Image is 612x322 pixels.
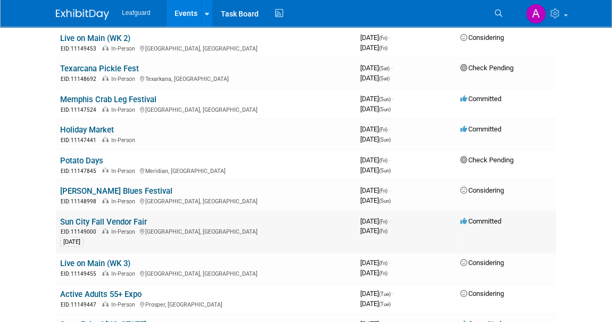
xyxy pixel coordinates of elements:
span: (Sun) [379,137,391,143]
span: In-Person [111,45,138,52]
span: [DATE] [360,227,387,235]
span: (Fri) [379,127,387,133]
a: Live on Main (WK 2) [60,34,130,43]
span: [DATE] [360,64,393,72]
span: (Fri) [379,219,387,225]
a: Sun City Fall Vendor Fair [60,217,147,227]
span: [DATE] [360,259,391,267]
span: (Sun) [379,106,391,112]
span: Committed [460,125,501,133]
div: [GEOGRAPHIC_DATA], [GEOGRAPHIC_DATA] [60,105,352,114]
span: [DATE] [360,105,391,113]
span: - [391,64,393,72]
div: [GEOGRAPHIC_DATA], [GEOGRAPHIC_DATA] [60,44,352,53]
span: [DATE] [360,166,391,174]
span: EID: 11149447 [61,302,101,308]
span: [DATE] [360,217,391,225]
span: (Fri) [379,158,387,163]
img: Arlene Duncan [526,4,546,24]
span: [DATE] [360,290,394,298]
span: In-Person [111,137,138,144]
div: Meridian, [GEOGRAPHIC_DATA] [60,166,352,175]
img: In-Person Event [102,228,109,234]
div: Prosper, [GEOGRAPHIC_DATA] [60,300,352,309]
span: [DATE] [360,300,391,308]
img: In-Person Event [102,198,109,203]
span: (Sun) [379,168,391,174]
span: [DATE] [360,34,391,42]
img: In-Person Event [102,270,109,276]
span: (Sun) [379,198,391,204]
span: - [389,217,391,225]
span: Committed [460,217,501,225]
span: (Sat) [379,65,390,71]
span: - [392,290,394,298]
span: Considering [460,186,504,194]
span: Considering [460,259,504,267]
span: - [389,259,391,267]
span: In-Person [111,106,138,113]
span: Leafguard [122,9,151,16]
span: (Sun) [379,96,391,102]
span: (Fri) [379,260,387,266]
img: In-Person Event [102,301,109,307]
span: In-Person [111,270,138,277]
span: In-Person [111,198,138,205]
img: In-Person Event [102,137,109,142]
span: (Fri) [379,228,387,234]
a: Potato Days [60,156,103,166]
span: [DATE] [360,125,391,133]
span: - [389,156,391,164]
span: EID: 11148692 [61,76,101,82]
a: Holiday Market [60,125,114,135]
span: [DATE] [360,95,394,103]
span: EID: 11147524 [61,107,101,113]
a: Memphis Crab Leg Festival [60,95,156,104]
span: EID: 11149000 [61,229,101,235]
span: Check Pending [460,156,514,164]
span: [DATE] [360,269,387,277]
div: [DATE] [60,237,84,247]
span: In-Person [111,168,138,175]
span: In-Person [111,301,138,308]
a: Active Adults 55+ Expo [60,290,142,299]
span: Check Pending [460,64,514,72]
span: EID: 11147441 [61,137,101,143]
span: - [392,95,394,103]
div: [GEOGRAPHIC_DATA], [GEOGRAPHIC_DATA] [60,196,352,205]
span: - [389,34,391,42]
img: In-Person Event [102,168,109,173]
span: - [389,125,391,133]
div: [GEOGRAPHIC_DATA], [GEOGRAPHIC_DATA] [60,227,352,236]
span: EID: 11148998 [61,199,101,204]
a: [PERSON_NAME] Blues Festival [60,186,172,196]
span: (Fri) [379,188,387,194]
div: Texarkana, [GEOGRAPHIC_DATA] [60,74,352,83]
img: In-Person Event [102,106,109,112]
span: [DATE] [360,186,391,194]
span: (Fri) [379,270,387,276]
a: Texarcana Pickle Fest [60,64,139,73]
span: Considering [460,290,504,298]
span: (Fri) [379,35,387,41]
img: In-Person Event [102,76,109,81]
span: EID: 11149453 [61,46,101,52]
span: (Tue) [379,291,391,297]
span: Committed [460,95,501,103]
div: [GEOGRAPHIC_DATA], [GEOGRAPHIC_DATA] [60,269,352,278]
span: [DATE] [360,44,387,52]
span: EID: 11147845 [61,168,101,174]
span: [DATE] [360,74,390,82]
span: In-Person [111,228,138,235]
span: Considering [460,34,504,42]
span: In-Person [111,76,138,82]
img: ExhibitDay [56,9,109,20]
span: (Sat) [379,76,390,81]
span: (Fri) [379,45,387,51]
span: (Tue) [379,301,391,307]
span: [DATE] [360,156,391,164]
span: EID: 11149455 [61,271,101,277]
span: - [389,186,391,194]
span: [DATE] [360,135,391,143]
a: Live on Main (WK 3) [60,259,130,268]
